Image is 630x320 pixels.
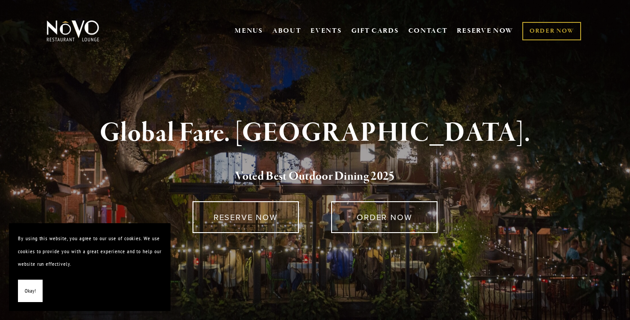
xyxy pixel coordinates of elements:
span: Okay! [25,285,36,298]
a: EVENTS [311,26,341,35]
a: ABOUT [272,26,302,35]
h2: 5 [61,167,569,186]
p: By using this website, you agree to our use of cookies. We use cookies to provide you with a grea... [18,232,162,271]
strong: Global Fare. [GEOGRAPHIC_DATA]. [100,116,530,150]
a: MENUS [235,26,263,35]
a: ORDER NOW [331,201,437,233]
a: Voted Best Outdoor Dining 202 [235,169,389,186]
a: RESERVE NOW [192,201,299,233]
a: RESERVE NOW [457,22,513,39]
a: GIFT CARDS [351,22,399,39]
section: Cookie banner [9,223,171,311]
a: CONTACT [408,22,448,39]
img: Novo Restaurant &amp; Lounge [45,20,101,42]
a: ORDER NOW [522,22,581,40]
button: Okay! [18,280,43,303]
